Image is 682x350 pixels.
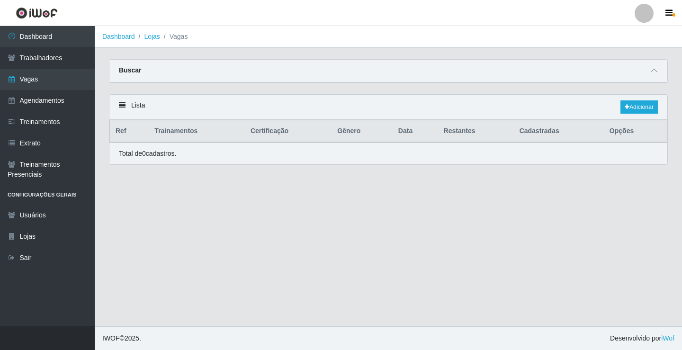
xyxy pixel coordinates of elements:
[110,120,149,143] th: Ref
[514,120,604,143] th: Cadastradas
[438,120,514,143] th: Restantes
[144,33,160,40] a: Lojas
[119,149,176,159] p: Total de 0 cadastros.
[149,120,245,143] th: Trainamentos
[102,333,141,343] span: © 2025 .
[160,32,188,42] li: Vagas
[332,120,393,143] th: Gênero
[95,26,682,48] nav: breadcrumb
[245,120,332,143] th: Certificação
[610,333,674,343] span: Desenvolvido por
[109,95,667,120] div: Lista
[393,120,438,143] th: Data
[661,334,674,342] a: iWof
[16,7,58,19] img: CoreUI Logo
[604,120,667,143] th: Opções
[102,334,120,342] span: IWOF
[102,33,135,40] a: Dashboard
[119,66,141,74] strong: Buscar
[620,100,658,114] a: Adicionar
